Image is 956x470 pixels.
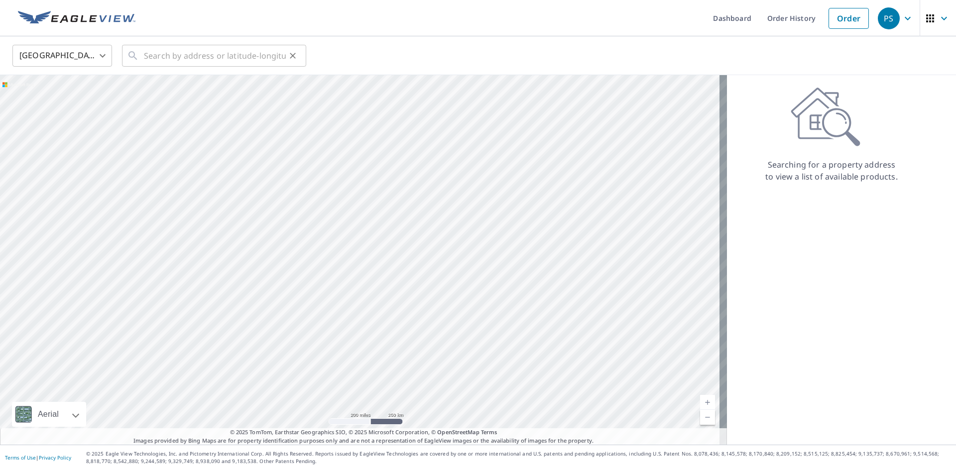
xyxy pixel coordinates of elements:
span: © 2025 TomTom, Earthstar Geographics SIO, © 2025 Microsoft Corporation, © [230,428,497,437]
a: OpenStreetMap [437,428,479,436]
p: © 2025 Eagle View Technologies, Inc. and Pictometry International Corp. All Rights Reserved. Repo... [86,450,951,465]
div: PS [878,7,900,29]
a: Terms [481,428,497,436]
button: Clear [286,49,300,63]
div: Aerial [12,402,86,427]
a: Terms of Use [5,454,36,461]
a: Current Level 5, Zoom In [700,395,715,410]
img: EV Logo [18,11,135,26]
div: [GEOGRAPHIC_DATA] [12,42,112,70]
input: Search by address or latitude-longitude [144,42,286,70]
a: Current Level 5, Zoom Out [700,410,715,425]
p: Searching for a property address to view a list of available products. [765,159,898,183]
div: Aerial [35,402,62,427]
a: Order [829,8,869,29]
p: | [5,455,71,461]
a: Privacy Policy [39,454,71,461]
